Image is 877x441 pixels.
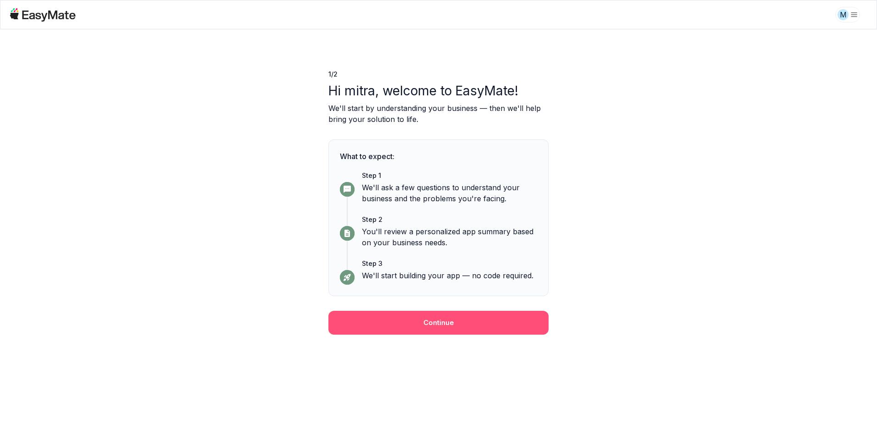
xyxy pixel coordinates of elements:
p: We'll ask a few questions to understand your business and the problems you're facing. [362,182,537,204]
p: Step 2 [362,215,537,224]
p: You'll review a personalized app summary based on your business needs. [362,226,537,248]
p: Hi mitra, welcome to EasyMate! [328,83,549,99]
p: We'll start building your app — no code required. [362,270,537,281]
p: We'll start by understanding your business — then we'll help bring your solution to life. [328,103,549,125]
p: Step 1 [362,171,537,180]
p: What to expect: [340,151,537,162]
button: Continue [328,311,549,335]
div: M [838,9,849,20]
p: 1 / 2 [328,70,549,79]
p: Step 3 [362,259,537,268]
